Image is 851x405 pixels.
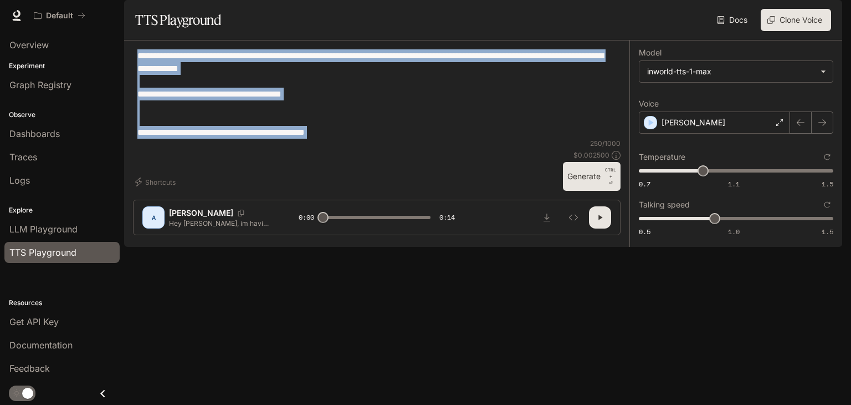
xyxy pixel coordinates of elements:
p: [PERSON_NAME] [169,207,233,219]
div: inworld-tts-1-max [647,66,815,77]
a: Docs [715,9,752,31]
p: [PERSON_NAME] [662,117,725,128]
button: All workspaces [29,4,90,27]
span: 1.5 [822,227,833,236]
div: A [145,209,162,226]
p: CTRL + [605,166,616,180]
span: 1.0 [728,227,740,236]
button: Clone Voice [761,9,831,31]
button: Inspect [562,206,585,229]
p: Talking speed [639,201,690,209]
button: Download audio [536,206,558,229]
p: Default [46,11,73,21]
button: Copy Voice ID [233,210,249,216]
button: GenerateCTRL +⏎ [563,162,621,191]
span: 0:00 [299,212,314,223]
p: Temperature [639,153,685,161]
div: inworld-tts-1-max [639,61,833,82]
button: Reset to default [821,199,833,211]
p: Hey [PERSON_NAME], im having some problems, i think a lot of people are coming around my house bu... [169,219,272,228]
p: Voice [639,100,659,108]
span: 1.1 [728,179,740,189]
span: 1.5 [822,179,833,189]
p: Model [639,49,662,57]
h1: TTS Playground [135,9,221,31]
span: 0.5 [639,227,650,236]
p: 250 / 1000 [590,139,621,148]
span: 0.7 [639,179,650,189]
p: ⏎ [605,166,616,186]
span: 0:14 [439,212,455,223]
button: Reset to default [821,151,833,163]
button: Shortcuts [133,173,180,191]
